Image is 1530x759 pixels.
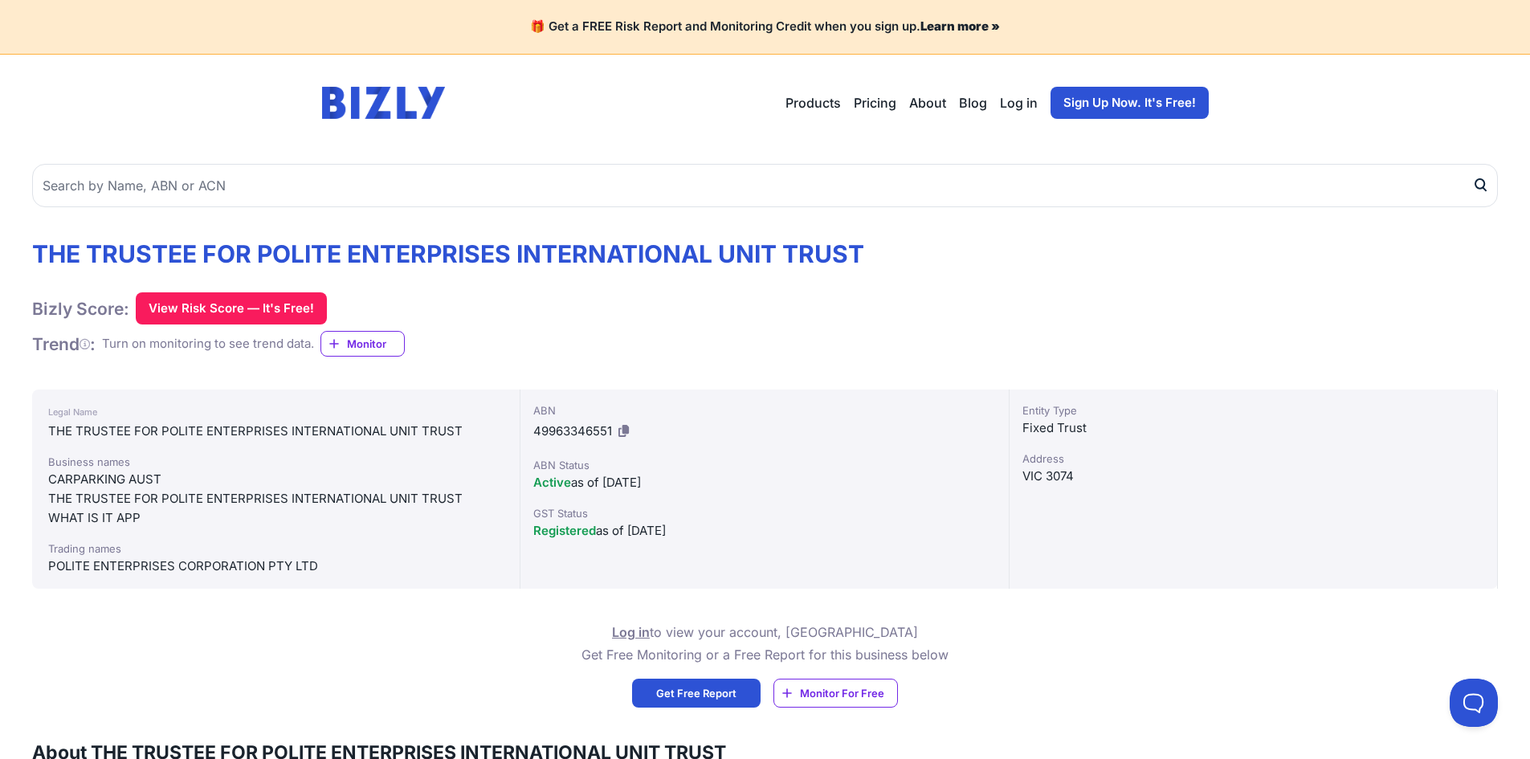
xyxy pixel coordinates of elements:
[102,335,314,353] div: Turn on monitoring to see trend data.
[533,402,995,418] div: ABN
[533,457,995,473] div: ABN Status
[32,239,864,268] h1: THE TRUSTEE FOR POLITE ENTERPRISES INTERNATIONAL UNIT TRUST
[959,93,987,112] a: Blog
[854,93,896,112] a: Pricing
[533,523,596,538] span: Registered
[1022,467,1484,486] div: VIC 3074
[773,679,898,708] a: Monitor For Free
[533,475,571,490] span: Active
[48,541,504,557] div: Trading names
[1051,87,1209,119] a: Sign Up Now. It's Free!
[1022,451,1484,467] div: Address
[48,422,504,441] div: THE TRUSTEE FOR POLITE ENTERPRISES INTERNATIONAL UNIT TRUST
[1000,93,1038,112] a: Log in
[1022,402,1484,418] div: Entity Type
[533,505,995,521] div: GST Status
[909,93,946,112] a: About
[136,292,327,324] button: View Risk Score — It's Free!
[656,685,736,701] span: Get Free Report
[1022,418,1484,438] div: Fixed Trust
[32,298,129,320] h1: Bizly Score:
[48,454,504,470] div: Business names
[48,402,504,422] div: Legal Name
[32,164,1498,207] input: Search by Name, ABN or ACN
[920,18,1000,34] a: Learn more »
[1450,679,1498,727] iframe: Toggle Customer Support
[48,489,504,508] div: THE TRUSTEE FOR POLITE ENTERPRISES INTERNATIONAL UNIT TRUST
[533,473,995,492] div: as of [DATE]
[800,685,884,701] span: Monitor For Free
[581,621,949,666] p: to view your account, [GEOGRAPHIC_DATA] Get Free Monitoring or a Free Report for this business below
[320,331,405,357] a: Monitor
[48,557,504,576] div: POLITE ENTERPRISES CORPORATION PTY LTD
[533,423,612,439] span: 49963346551
[612,624,650,640] a: Log in
[48,508,504,528] div: WHAT IS IT APP
[19,19,1511,35] h4: 🎁 Get a FREE Risk Report and Monitoring Credit when you sign up.
[32,333,96,355] h1: Trend :
[347,336,404,352] span: Monitor
[48,470,504,489] div: CARPARKING AUST
[533,521,995,541] div: as of [DATE]
[632,679,761,708] a: Get Free Report
[785,93,841,112] button: Products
